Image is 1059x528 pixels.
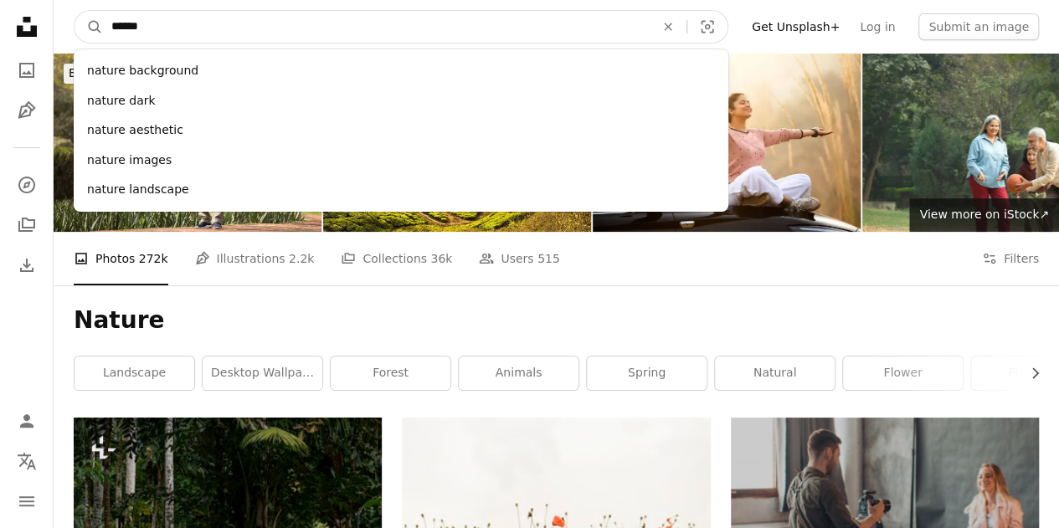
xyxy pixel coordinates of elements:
[10,94,44,127] a: Illustrations
[54,54,321,232] img: Thoughtful senior man walking at park
[687,11,727,43] button: Visual search
[10,54,44,87] a: Photos
[982,232,1039,285] button: Filters
[75,356,194,390] a: landscape
[10,404,44,438] a: Log in / Sign up
[459,356,578,390] a: animals
[74,10,728,44] form: Find visuals sitewide
[10,168,44,202] a: Explore
[10,208,44,242] a: Collections
[74,146,728,176] div: nature images
[289,249,314,268] span: 2.2k
[843,356,963,390] a: flower
[10,249,44,282] a: Download History
[69,66,275,79] span: Browse premium images on iStock |
[587,356,707,390] a: spring
[919,208,1049,221] span: View more on iStock ↗
[10,10,44,47] a: Home — Unsplash
[331,356,450,390] a: forest
[537,249,560,268] span: 515
[74,56,728,86] div: nature background
[203,356,322,390] a: desktop wallpaper
[341,232,452,285] a: Collections 36k
[75,11,103,43] button: Search Unsplash
[479,232,559,285] a: Users 515
[909,198,1059,232] a: View more on iStock↗
[10,444,44,478] button: Language
[430,249,452,268] span: 36k
[402,512,710,527] a: orange flowers
[74,115,728,146] div: nature aesthetic
[650,11,686,43] button: Clear
[918,13,1039,40] button: Submit an image
[850,13,905,40] a: Log in
[715,356,835,390] a: natural
[10,484,44,518] button: Menu
[64,64,391,84] div: 20% off at iStock ↗
[74,86,728,116] div: nature dark
[742,13,850,40] a: Get Unsplash+
[1020,356,1039,390] button: scroll list to the right
[74,175,728,205] div: nature landscape
[195,232,315,285] a: Illustrations 2.2k
[74,305,1039,336] h1: Nature
[54,54,401,94] a: Browse premium images on iStock|20% off at iStock↗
